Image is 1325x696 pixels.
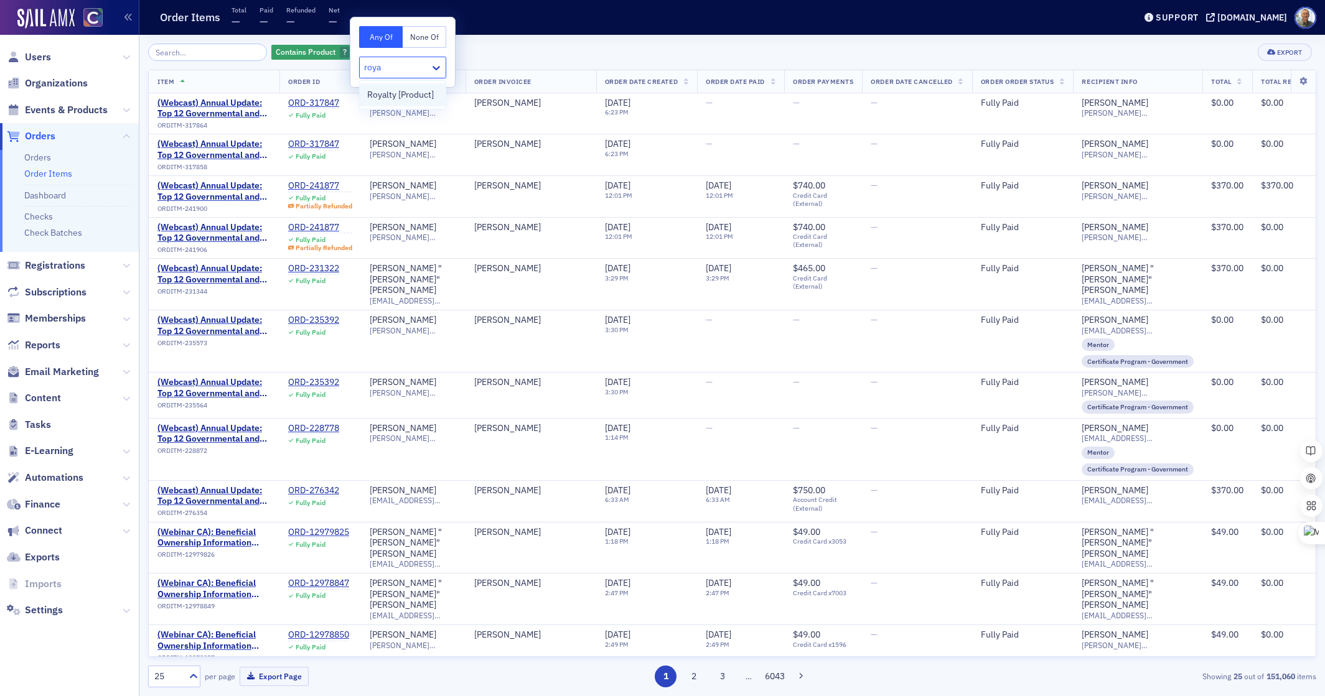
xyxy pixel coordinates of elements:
span: [PERSON_NAME][EMAIL_ADDRESS][DOMAIN_NAME] [1082,388,1194,397]
button: 1 [655,666,677,687]
a: [PERSON_NAME] [474,578,541,589]
a: ORD-241877 [288,180,352,192]
a: Orders [24,152,51,163]
span: Subscriptions [25,285,87,299]
span: Orders [25,129,55,143]
a: ORD-231322 [288,263,339,274]
div: [DOMAIN_NAME] [1217,12,1287,23]
a: Check Batches [24,227,82,238]
a: [PERSON_NAME] [474,315,541,326]
span: Imports [25,577,62,591]
div: [PERSON_NAME] [370,377,436,388]
button: 2 [683,666,705,687]
a: Tasks [7,418,51,432]
span: Memberships [25,312,86,325]
span: $0.00 [1261,376,1283,387]
span: [DATE] [605,314,630,325]
a: [PERSON_NAME] [1082,423,1148,434]
span: ORDITM-241900 [157,205,207,213]
span: Users [25,50,51,64]
span: — [871,262,878,274]
a: (Webinar CA): Beneficial Ownership Information (BOI) Update and Discussion with CAMICO [157,527,271,549]
span: — [793,376,800,387]
a: (Webcast) Annual Update: Top 12 Governmental and Not-for-Profit Accounting and Auditing Issues Fa... [157,423,271,445]
div: [PERSON_NAME] [1082,485,1148,496]
a: Events & Products [7,103,108,117]
span: Total Refunded [1261,77,1319,86]
div: [PERSON_NAME] [1082,139,1148,150]
a: E-Learning [7,444,73,458]
p: Total [232,6,246,14]
time: 3:30 PM [605,387,629,396]
div: [PERSON_NAME] [1082,180,1148,192]
p: Refunded [286,6,316,14]
span: $465.00 [793,262,825,274]
span: Royalty [Product] [367,88,434,101]
div: [PERSON_NAME] [474,629,541,641]
span: $740.00 [793,221,825,233]
span: — [706,314,713,325]
span: — [871,376,878,387]
span: [EMAIL_ADDRESS][DOMAIN_NAME] [370,296,457,305]
a: Connect [7,524,62,537]
div: ORD-228778 [288,423,339,434]
div: Mentor [1082,338,1115,351]
div: [PERSON_NAME] [474,423,541,434]
div: Fully Paid [981,377,1065,388]
span: — [793,138,800,149]
a: Finance [7,498,60,511]
div: [PERSON_NAME] [1082,629,1148,641]
div: [PERSON_NAME] [474,180,541,192]
span: [DATE] [605,376,630,387]
div: ORD-235392 [288,377,339,388]
a: Order Items [24,168,72,179]
span: — [871,180,878,191]
span: — [232,14,240,29]
span: Content [25,391,61,405]
div: [PERSON_NAME] [370,423,436,434]
span: Events & Products [25,103,108,117]
a: (Webinar CA): Beneficial Ownership Information (BOI) Update and Discussion with CAMICO [157,578,271,600]
a: (Webcast) Annual Update: Top 12 Governmental and Not-for-Profit Accounting and Auditing Issues Fa... [157,139,271,160]
a: [PERSON_NAME] [474,98,541,109]
div: ORD-276342 [288,485,339,496]
a: [PERSON_NAME] [1082,222,1148,233]
a: SailAMX [17,9,75,29]
span: — [793,97,800,108]
span: [PERSON_NAME][EMAIL_ADDRESS][PERSON_NAME][DOMAIN_NAME] [1082,192,1194,201]
a: (Webcast) Annual Update: Top 12 Governmental and Not-for-Profit Accounting and Auditing Issues Fa... [157,98,271,119]
div: Fully Paid [296,152,325,160]
span: — [260,14,268,29]
span: Order Payments [793,77,853,86]
a: [PERSON_NAME] "[PERSON_NAME]" [PERSON_NAME] [370,578,457,611]
div: [PERSON_NAME] [474,222,541,233]
h1: Order Items [160,10,220,25]
a: [PERSON_NAME] [370,629,436,641]
span: [PERSON_NAME][EMAIL_ADDRESS][PERSON_NAME][DOMAIN_NAME] [370,192,457,201]
span: [DATE] [605,97,630,108]
span: Connect [25,524,62,537]
time: 6:23 PM [605,149,629,158]
span: Organizations [25,77,88,90]
span: Order Date Created [605,77,678,86]
button: 6043 [764,666,785,687]
a: ORD-12978847 [288,578,349,589]
span: [PERSON_NAME][EMAIL_ADDRESS][DOMAIN_NAME] [370,108,457,118]
a: [PERSON_NAME] "[PERSON_NAME]" [PERSON_NAME] [370,263,457,296]
span: Janice McWilliams [474,377,588,388]
span: (Webcast) Annual Update: Top 12 Governmental and Not-for-Profit Accounting and Auditing Issues Fa... [157,180,271,202]
span: Item [157,77,174,86]
div: ORD-12979825 [288,527,349,538]
a: (Webinar CA): Beneficial Ownership Information (BOI) Update and Discussion with CAMICO [157,629,271,651]
a: [PERSON_NAME] [370,180,436,192]
button: Export Page [240,667,309,686]
span: Janice McWilliams [474,315,588,326]
a: ORD-317847 [288,98,339,109]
